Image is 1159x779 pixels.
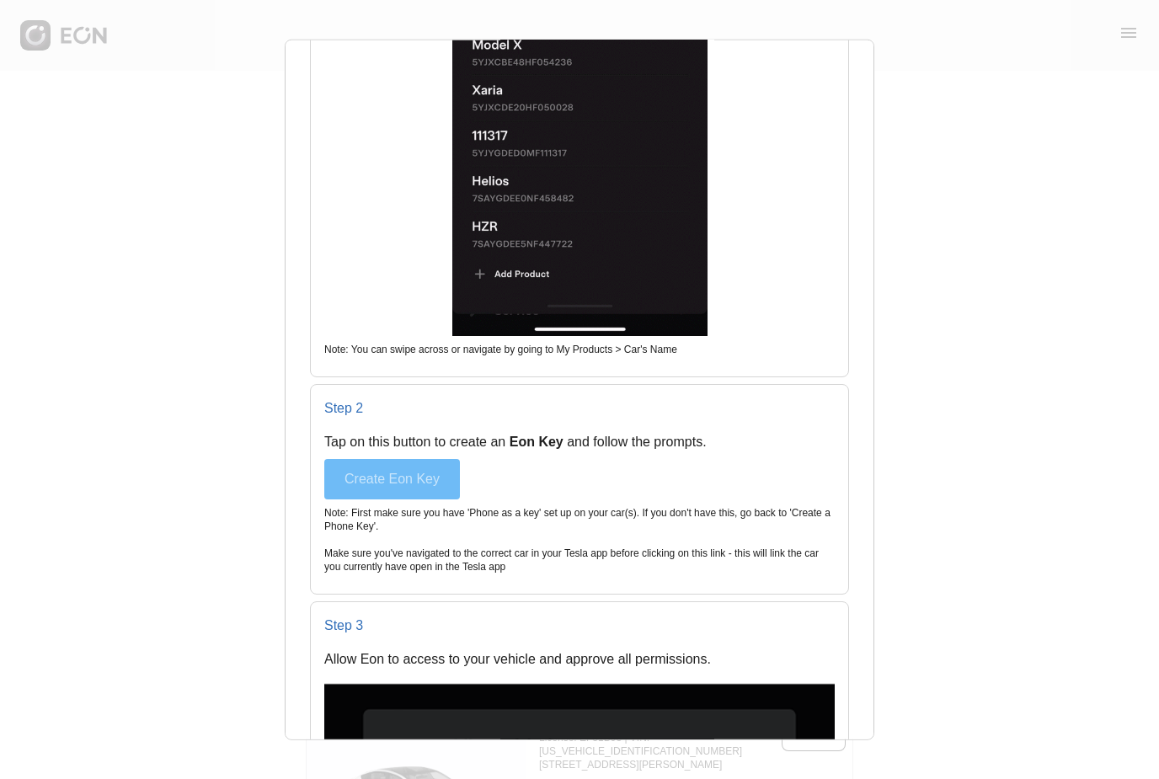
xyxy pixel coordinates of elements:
p: Note: First make sure you have 'Phone as a key' set up on your car(s). If you don't have this, go... [324,505,835,532]
p: Make sure you've navigated to the correct car in your Tesla app before clicking on this link - th... [324,546,835,573]
span: Tap on this button to create an [324,434,510,448]
span: Eon Key [510,434,567,448]
p: Step 2 [324,398,835,418]
button: Create Eon Key [324,458,460,499]
span: and follow the prompts. [567,434,706,448]
p: Note: You can swipe across or navigate by going to My Products > Car's Name [324,342,835,355]
p: Step 3 [324,615,835,635]
p: Allow Eon to access to your vehicle and approve all permissions. [324,648,835,669]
